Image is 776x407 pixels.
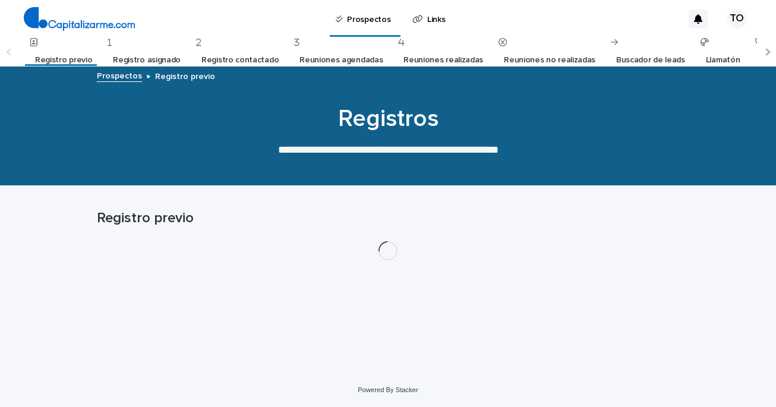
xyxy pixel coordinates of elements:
[201,46,279,74] a: Registro contactado
[97,210,679,227] h1: Registro previo
[24,7,135,31] img: 4arMvv9wSvmHTHbXwTim
[299,46,383,74] a: Reuniones agendadas
[706,46,740,74] a: Llamatón
[97,68,142,82] a: Prospectos
[616,46,685,74] a: Buscador de leads
[727,10,746,29] div: TO
[155,69,215,82] p: Registro previo
[97,105,679,133] h1: Registros
[504,46,595,74] a: Reuniones no realizadas
[358,386,418,393] a: Powered By Stacker
[403,46,483,74] a: Reuniones realizadas
[113,46,181,74] a: Registro asignado
[35,46,92,74] a: Registro previo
